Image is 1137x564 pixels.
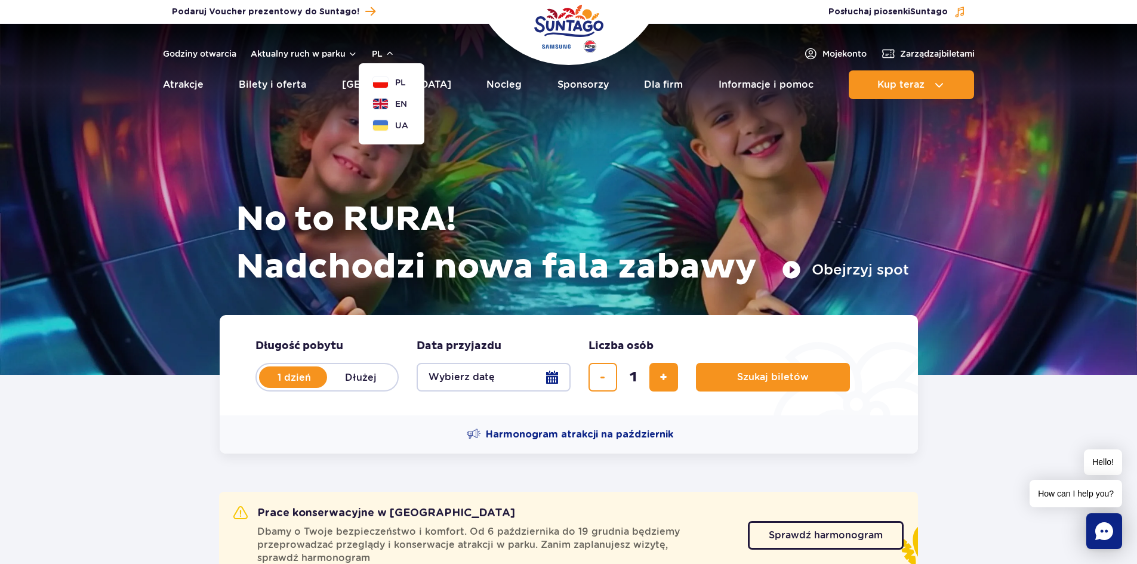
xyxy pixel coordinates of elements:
a: Godziny otwarcia [163,48,236,60]
button: pl [372,48,395,60]
button: dodaj bilet [649,363,678,392]
button: Wybierz datę [417,363,571,392]
span: Szukaj biletów [737,372,809,383]
a: [GEOGRAPHIC_DATA] [342,70,451,99]
form: Planowanie wizyty w Park of Poland [220,315,918,415]
h1: No to RURA! Nadchodzi nowa fala zabawy [236,196,909,291]
button: Szukaj biletów [696,363,850,392]
div: Chat [1086,513,1122,549]
button: UA [373,119,408,131]
label: 1 dzień [260,365,328,390]
a: Nocleg [486,70,522,99]
button: EN [373,98,407,110]
a: Sprawdź harmonogram [748,521,904,550]
span: Moje konto [822,48,867,60]
h2: Prace konserwacyjne w [GEOGRAPHIC_DATA] [233,506,515,520]
a: Informacje i pomoc [719,70,814,99]
span: Liczba osób [588,339,654,353]
a: Podaruj Voucher prezentowy do Suntago! [172,4,375,20]
span: EN [395,98,407,110]
input: liczba biletów [619,363,648,392]
a: Atrakcje [163,70,204,99]
span: Sprawdź harmonogram [769,531,883,540]
span: Harmonogram atrakcji na październik [486,428,673,441]
a: Harmonogram atrakcji na październik [467,427,673,442]
button: Kup teraz [849,70,974,99]
label: Dłużej [327,365,395,390]
span: PL [395,76,406,88]
a: Sponsorzy [557,70,609,99]
span: Hello! [1084,449,1122,475]
a: Mojekonto [803,47,867,61]
span: Podaruj Voucher prezentowy do Suntago! [172,6,359,18]
button: usuń bilet [588,363,617,392]
span: Posłuchaj piosenki [828,6,948,18]
button: PL [373,76,406,88]
span: UA [395,119,408,131]
span: Długość pobytu [255,339,343,353]
span: Suntago [910,8,948,16]
span: Kup teraz [877,79,925,90]
button: Aktualny ruch w parku [251,49,358,58]
span: Zarządzaj biletami [900,48,975,60]
span: Data przyjazdu [417,339,501,353]
dialog: Dialog wyboru języka [359,63,424,144]
span: How can I help you? [1030,480,1122,507]
button: Posłuchaj piosenkiSuntago [828,6,966,18]
a: Dla firm [644,70,683,99]
button: Obejrzyj spot [782,260,909,279]
a: Zarządzajbiletami [881,47,975,61]
a: Bilety i oferta [239,70,306,99]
